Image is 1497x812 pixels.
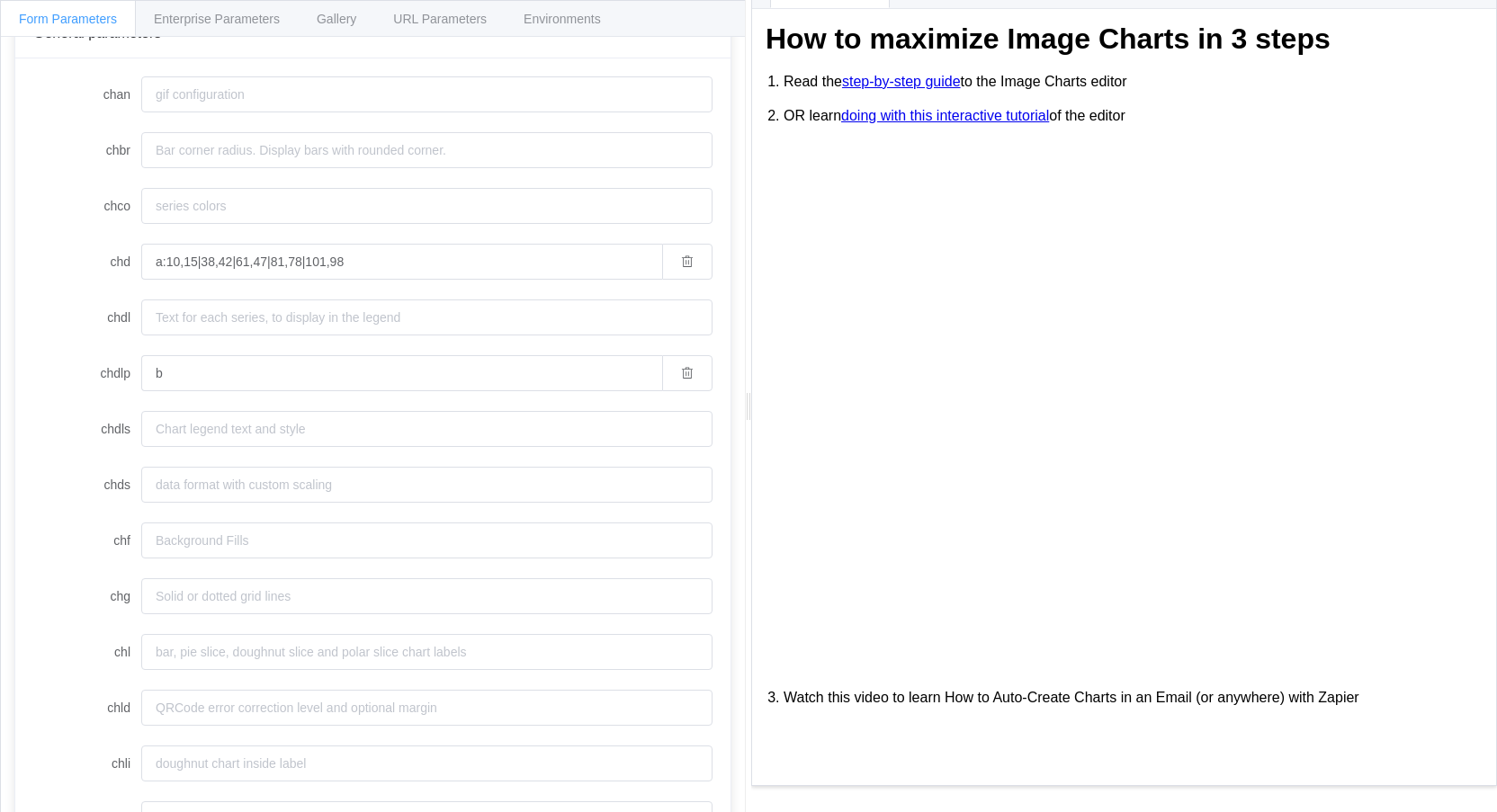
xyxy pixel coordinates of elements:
[33,76,141,112] label: chan
[141,411,713,447] input: Chart legend text and style
[33,522,141,558] label: chf
[141,299,713,335] input: Text for each series, to display in the legend
[19,12,117,26] span: Form Parameters
[33,634,141,670] label: chl
[33,467,141,503] label: chds
[842,74,961,90] a: step-by-step guide
[784,65,1483,99] li: Read the to the Image Charts editor
[33,299,141,335] label: chdl
[33,244,141,280] label: chd
[141,690,713,726] input: QRCode error correction level and optional margin
[33,355,141,391] label: chdlp
[33,411,141,447] label: chdls
[317,12,356,26] span: Gallery
[784,99,1483,133] li: OR learn of the editor
[33,188,141,224] label: chco
[141,132,713,168] input: Bar corner radius. Display bars with rounded corner.
[154,12,280,26] span: Enterprise Parameters
[766,22,1483,56] h1: How to maximize Image Charts in 3 steps
[33,578,141,614] label: chg
[784,681,1483,715] li: Watch this video to learn How to Auto-Create Charts in an Email (or anywhere) with Zapier
[141,634,713,670] input: bar, pie slice, doughnut slice and polar slice chart labels
[141,745,713,781] input: doughnut chart inside label
[141,76,713,112] input: gif configuration
[141,244,662,280] input: chart data
[141,578,713,614] input: Solid or dotted grid lines
[141,522,713,558] input: Background Fills
[33,745,141,781] label: chli
[141,467,713,503] input: data format with custom scaling
[524,12,601,26] span: Environments
[841,108,1049,124] a: doing with this interactive tutorial
[33,132,141,168] label: chbr
[141,355,662,391] input: Position of the legend and order of the legend entries
[141,188,713,224] input: series colors
[393,12,487,26] span: URL Parameters
[33,690,141,726] label: chld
